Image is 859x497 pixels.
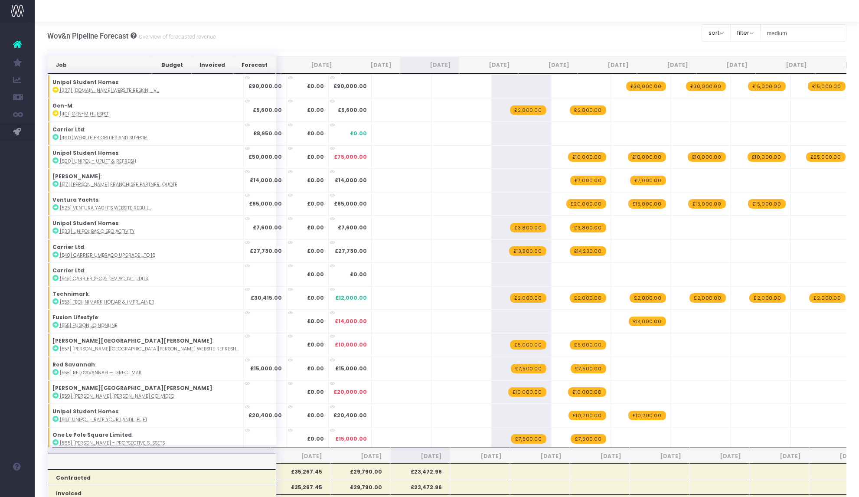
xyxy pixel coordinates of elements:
strong: £0.00 [307,294,324,301]
input: Search... [760,24,847,42]
abbr: [548] Carrier SEO & Dev activity following the Audits [60,275,148,282]
td: : [48,239,244,263]
th: Feb 26: activate to sort column ascending [756,56,815,74]
span: wayahead Revenue Forecast Item [570,246,606,256]
abbr: [525] Ventura Yachts Website Rebuild [60,205,151,211]
span: wayahead Revenue Forecast Item [626,82,666,91]
th: Jan 26: activate to sort column ascending [696,56,756,74]
strong: Fusion Lifestyle [52,314,98,321]
button: sort [702,24,731,42]
strong: Carrier Ltd [52,267,84,274]
td: : [48,169,244,192]
span: wayahead Revenue Forecast Item [570,105,606,115]
strong: £50,000.00 [248,153,282,160]
span: £65,000.00 [334,200,367,208]
span: [DATE] [578,452,621,460]
span: £14,000.00 [335,177,367,184]
strong: Unipol Student Homes [52,78,118,86]
strong: £0.00 [307,365,324,372]
span: wayahead Revenue Forecast Item [749,293,785,303]
abbr: [557] Langham Hall Website Refresh [60,346,239,352]
span: wayahead Revenue Forecast Item [630,176,666,185]
abbr: [401] Gen-M HubSpot [60,111,110,117]
strong: [PERSON_NAME][GEOGRAPHIC_DATA][PERSON_NAME] [52,337,212,344]
span: wayahead Revenue Forecast Item [570,293,606,303]
strong: £14,000.00 [250,177,282,184]
strong: Gen-M [52,102,72,109]
strong: Carrier Ltd [52,126,84,133]
strong: [PERSON_NAME] [52,173,101,180]
span: wayahead Revenue Forecast Item [570,176,606,185]
td: : [48,145,244,169]
span: £14,000.00 [335,317,367,325]
strong: Technimark [52,290,89,298]
span: [DATE] [398,452,442,460]
span: £10,000.00 [335,341,367,349]
strong: £0.00 [307,247,324,255]
th: Jul 25: activate to sort column ascending [340,56,400,74]
strong: £30,415.00 [251,294,282,301]
span: wayahead Revenue Forecast Item [628,152,666,162]
td: : [48,216,244,239]
abbr: [533] Unipol basic SEO activity [60,228,135,235]
span: wayahead Revenue Forecast Item [808,82,846,91]
span: wayahead Revenue Forecast Item [509,246,546,256]
span: £12,000.00 [335,294,367,302]
span: wayahead Revenue Forecast Item [510,340,546,350]
strong: £8,950.00 [253,130,282,137]
span: wayahead Revenue Forecast Item [510,293,546,303]
th: Sep 25: activate to sort column ascending [459,56,519,74]
th: £35,267.45 [271,463,330,479]
span: wayahead Revenue Forecast Item [809,293,845,303]
td: : [48,98,244,121]
td: : [48,357,244,380]
span: £20,400.00 [333,412,367,419]
span: wayahead Revenue Forecast Item [570,223,606,232]
strong: £27,730.00 [250,247,282,255]
strong: Red Savannah [52,361,95,368]
span: wayahead Revenue Forecast Item [629,317,666,326]
strong: £0.00 [307,271,324,278]
strong: One Le Pole Square Limited [52,431,132,438]
span: Wov&n Pipeline Forecast [47,32,129,40]
span: wayahead Revenue Forecast Item [511,364,546,373]
span: wayahead Revenue Forecast Item [566,199,606,209]
strong: £7,600.00 [253,224,282,231]
span: wayahead Revenue Forecast Item [748,152,786,162]
th: Job: activate to sort column ascending [48,56,152,74]
strong: £0.00 [307,224,324,231]
abbr: [555] Fusion JoinOnline [60,322,118,329]
strong: £0.00 [307,317,324,325]
strong: Ventura Yachts [52,196,98,203]
abbr: [517] Nolte Franchisee Partner Pack Quote [60,181,177,188]
span: wayahead Revenue Forecast Item [689,293,725,303]
th: Dec 25: activate to sort column ascending [637,56,696,74]
td: : [48,263,244,286]
small: Overview of forecasted revenue [137,32,216,40]
abbr: [460] Website priorities and support [60,134,150,141]
span: [DATE] [758,452,801,460]
strong: £0.00 [307,153,324,160]
abbr: [540] Carrier Umbraco upgrade from 10 to 16 [60,252,156,258]
td: : [48,380,244,404]
img: images/default_profile_image.png [11,480,24,493]
span: £7,600.00 [338,224,367,232]
th: £35,267.45 [271,479,330,494]
td: : [48,427,244,451]
strong: £0.00 [307,200,324,207]
abbr: [561] Unipol - Rate your Landlord Uplift [60,416,147,423]
span: £75,000.00 [334,153,367,161]
td: : [48,75,244,98]
strong: £20,400.00 [248,412,282,419]
th: Nov 25: activate to sort column ascending [578,56,637,74]
span: wayahead Revenue Forecast Item [628,199,666,209]
strong: £90,000.00 [248,82,282,90]
span: [DATE] [458,452,502,460]
td: : [48,122,244,145]
abbr: [553] Technimark HotJar & Improvement retainer [60,299,154,305]
span: wayahead Revenue Forecast Item [568,152,606,162]
abbr: [337] Unipol.org website reskin - V2 [60,87,159,94]
td: : [48,333,244,356]
button: filter [730,24,761,42]
strong: Unipol Student Homes [52,149,118,157]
